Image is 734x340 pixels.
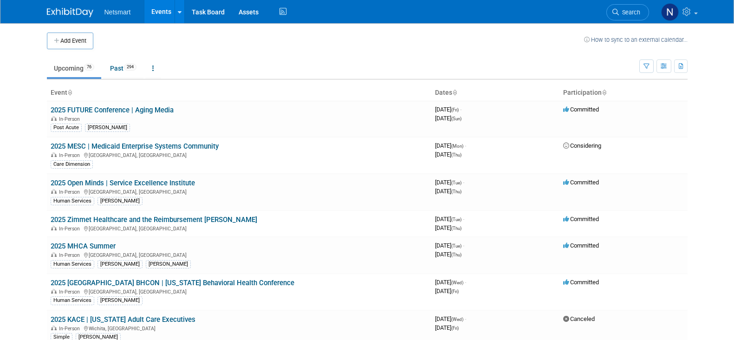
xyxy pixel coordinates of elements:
span: Canceled [563,315,595,322]
span: (Thu) [451,189,461,194]
a: How to sync to an external calendar... [584,36,688,43]
a: 2025 Zimmet Healthcare and the Reimbursement [PERSON_NAME] [51,216,257,224]
span: [DATE] [435,216,464,222]
span: - [463,179,464,186]
span: In-Person [59,289,83,295]
div: [GEOGRAPHIC_DATA], [GEOGRAPHIC_DATA] [51,188,428,195]
span: [DATE] [435,315,466,322]
span: (Thu) [451,152,461,157]
div: [GEOGRAPHIC_DATA], [GEOGRAPHIC_DATA] [51,251,428,258]
span: Committed [563,106,599,113]
span: Committed [563,242,599,249]
span: Committed [563,179,599,186]
a: 2025 KACE | [US_STATE] Adult Care Executives [51,315,195,324]
div: Human Services [51,296,94,305]
span: [DATE] [435,251,461,258]
span: [DATE] [435,324,459,331]
img: In-Person Event [51,152,57,157]
div: Human Services [51,197,94,205]
span: - [465,279,466,286]
th: Event [47,85,431,101]
span: [DATE] [435,151,461,158]
div: [PERSON_NAME] [146,260,191,268]
span: [DATE] [435,106,461,113]
div: [GEOGRAPHIC_DATA], [GEOGRAPHIC_DATA] [51,288,428,295]
div: [PERSON_NAME] [97,260,143,268]
span: [DATE] [435,242,464,249]
th: Participation [559,85,688,101]
a: 2025 [GEOGRAPHIC_DATA] BHCON | [US_STATE] Behavioral Health Conference [51,279,294,287]
span: Netsmart [104,8,131,16]
span: [DATE] [435,288,459,294]
a: Upcoming76 [47,59,101,77]
span: (Mon) [451,144,463,149]
span: (Tue) [451,180,461,185]
span: [DATE] [435,224,461,231]
span: (Tue) [451,217,461,222]
img: In-Person Event [51,289,57,294]
div: Care Dimension [51,160,93,169]
div: [PERSON_NAME] [85,124,130,132]
span: Committed [563,216,599,222]
a: Sort by Event Name [67,89,72,96]
span: Search [619,9,640,16]
span: In-Person [59,326,83,332]
span: (Wed) [451,280,463,285]
span: (Tue) [451,243,461,248]
a: 2025 FUTURE Conference | Aging Media [51,106,174,114]
a: 2025 MHCA Summer [51,242,116,250]
a: 2025 MESC | Medicaid Enterprise Systems Community [51,142,219,150]
a: Sort by Start Date [452,89,457,96]
span: - [463,242,464,249]
span: (Wed) [451,317,463,322]
span: In-Person [59,189,83,195]
span: (Fri) [451,107,459,112]
span: - [465,315,466,322]
span: Considering [563,142,601,149]
img: In-Person Event [51,116,57,121]
div: Post Acute [51,124,82,132]
img: In-Person Event [51,189,57,194]
img: Nina Finn [661,3,679,21]
span: - [460,106,461,113]
span: - [463,216,464,222]
span: 76 [84,64,94,71]
span: [DATE] [435,188,461,195]
span: 294 [124,64,136,71]
th: Dates [431,85,559,101]
button: Add Event [47,33,93,49]
span: In-Person [59,252,83,258]
span: [DATE] [435,142,466,149]
div: Human Services [51,260,94,268]
div: [PERSON_NAME] [97,296,143,305]
img: In-Person Event [51,226,57,230]
span: (Thu) [451,252,461,257]
span: (Fri) [451,326,459,331]
div: [GEOGRAPHIC_DATA], [GEOGRAPHIC_DATA] [51,224,428,232]
img: In-Person Event [51,326,57,330]
span: [DATE] [435,279,466,286]
span: (Thu) [451,226,461,231]
span: (Sun) [451,116,461,121]
img: ExhibitDay [47,8,93,17]
span: Committed [563,279,599,286]
span: In-Person [59,226,83,232]
a: Search [606,4,649,20]
span: In-Person [59,152,83,158]
a: Sort by Participation Type [602,89,606,96]
img: In-Person Event [51,252,57,257]
div: [GEOGRAPHIC_DATA], [GEOGRAPHIC_DATA] [51,151,428,158]
div: [PERSON_NAME] [97,197,143,205]
a: 2025 Open Minds | Service Excellence Institute [51,179,195,187]
span: (Fri) [451,289,459,294]
div: Wichita, [GEOGRAPHIC_DATA] [51,324,428,332]
span: [DATE] [435,179,464,186]
span: In-Person [59,116,83,122]
span: [DATE] [435,115,461,122]
span: - [465,142,466,149]
a: Past294 [103,59,143,77]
